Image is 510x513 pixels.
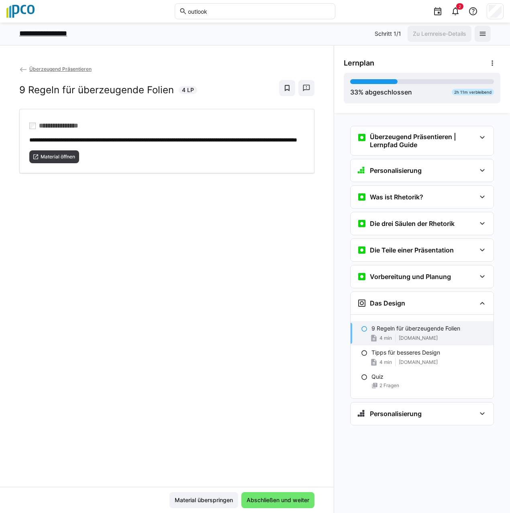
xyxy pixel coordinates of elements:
[350,87,412,97] div: % abgeschlossen
[379,359,392,365] span: 4 min
[459,4,461,9] span: 2
[370,299,405,307] h3: Das Design
[408,26,471,42] button: Zu Lernreise-Details
[370,273,451,281] h3: Vorbereitung und Planung
[40,154,76,160] span: Material öffnen
[370,166,422,174] h3: Personalisierung
[375,30,401,38] p: Schritt 1/1
[182,86,194,94] span: 4 LP
[412,30,467,38] span: Zu Lernreise-Details
[19,66,92,72] a: Überzeugend Präsentieren
[399,335,438,341] span: [DOMAIN_NAME]
[344,59,374,68] span: Lernplan
[370,193,423,201] h3: Was ist Rhetorik?
[187,8,331,15] input: Skills und Lernpfade durchsuchen…
[173,496,234,504] span: Material überspringen
[29,66,92,72] span: Überzeugend Präsentieren
[245,496,310,504] span: Abschließen und weiter
[350,88,358,96] span: 33
[371,349,440,357] p: Tipps für besseres Design
[19,84,174,96] h2: 9 Regeln für überzeugende Folien
[379,382,399,389] span: 2 Fragen
[241,492,314,508] button: Abschließen und weiter
[169,492,238,508] button: Material überspringen
[370,220,455,228] h3: Die drei Säulen der Rhetorik
[452,89,494,95] div: 2h 11m verbleibend
[29,150,79,163] button: Material öffnen
[370,133,476,149] h3: Überzeugend Präsentieren | Lernpfad Guide
[371,373,384,381] p: Quiz
[370,410,422,418] h3: Personalisierung
[370,246,454,254] h3: Die Teile einer Präsentation
[399,359,438,365] span: [DOMAIN_NAME]
[371,324,460,332] p: 9 Regeln für überzeugende Folien
[379,335,392,341] span: 4 min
